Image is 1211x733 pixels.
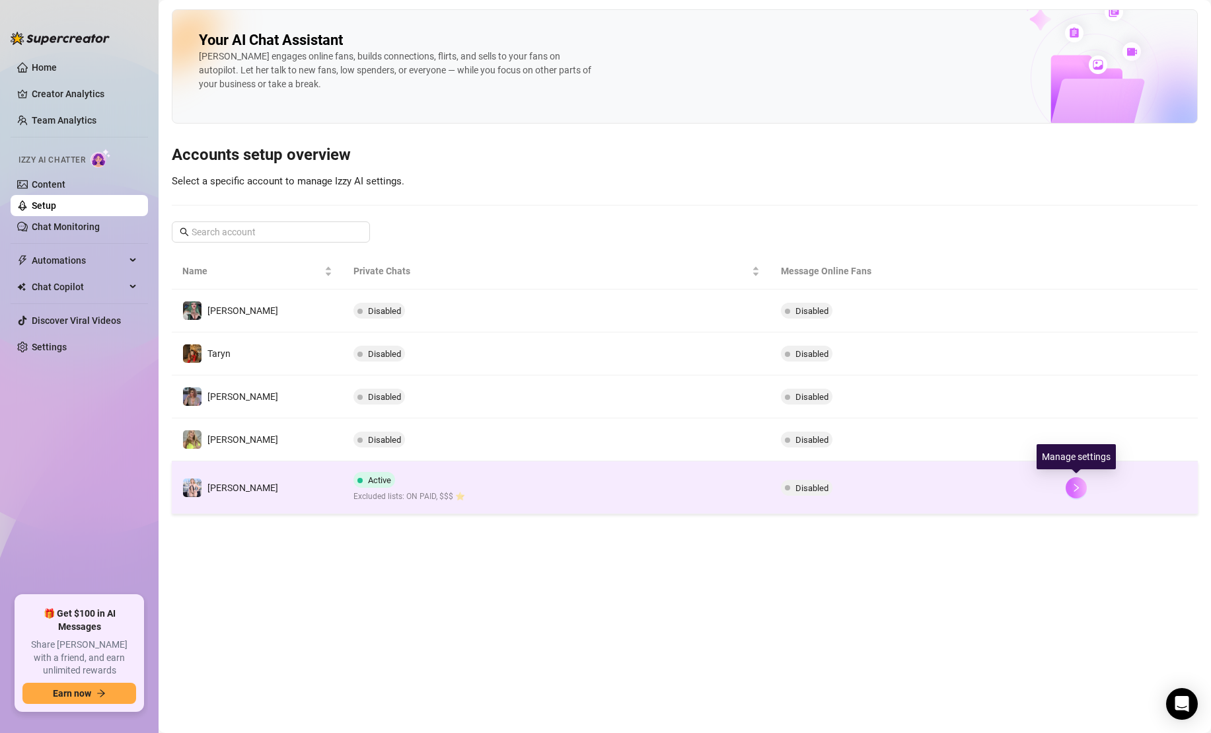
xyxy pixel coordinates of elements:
span: right [1072,483,1081,492]
span: Name [182,264,322,278]
div: [PERSON_NAME] engages online fans, builds connections, flirts, and sells to your fans on autopilo... [199,50,595,91]
span: [PERSON_NAME] [207,305,278,316]
span: Disabled [795,435,828,445]
h3: Accounts setup overview [172,145,1198,166]
span: Disabled [795,392,828,402]
button: Earn nowarrow-right [22,683,136,704]
span: thunderbolt [17,255,28,266]
img: Joslyn [183,430,202,449]
span: search [180,227,189,237]
a: Discover Viral Videos [32,315,121,326]
a: Team Analytics [32,115,96,126]
button: right [1066,477,1087,498]
img: Sara [183,387,202,406]
span: Automations [32,250,126,271]
span: Disabled [795,306,828,316]
span: Taryn [207,348,231,359]
span: Disabled [795,349,828,359]
th: Private Chats [343,253,770,289]
div: Manage settings [1037,444,1116,469]
span: Private Chats [353,264,749,278]
img: Chat Copilot [17,282,26,291]
span: [PERSON_NAME] [207,391,278,402]
span: Select a specific account to manage Izzy AI settings. [172,175,404,187]
a: Home [32,62,57,73]
span: Earn now [53,688,91,699]
span: Disabled [368,392,401,402]
img: AI Chatter [91,149,111,168]
img: Taryn [183,344,202,363]
span: Disabled [368,435,401,445]
img: Sara [183,479,202,497]
span: arrow-right [96,689,106,698]
a: Setup [32,200,56,211]
span: Disabled [368,306,401,316]
input: Search account [192,225,351,239]
a: Content [32,179,65,190]
img: logo-BBDzfeDw.svg [11,32,110,45]
span: 🎁 Get $100 in AI Messages [22,607,136,633]
span: Share [PERSON_NAME] with a friend, and earn unlimited rewards [22,638,136,677]
h2: Your AI Chat Assistant [199,31,343,50]
img: Elise [183,301,202,320]
span: Excluded lists: ON PAID, $$$ ⭐ [353,490,465,503]
th: Message Online Fans [770,253,1055,289]
span: Izzy AI Chatter [18,154,85,167]
span: Disabled [795,483,828,493]
span: Chat Copilot [32,276,126,297]
span: Disabled [368,349,401,359]
th: Name [172,253,343,289]
a: Chat Monitoring [32,221,100,232]
span: [PERSON_NAME] [207,434,278,445]
span: Active [368,475,391,485]
div: Open Intercom Messenger [1166,688,1198,720]
a: Creator Analytics [32,83,137,104]
span: [PERSON_NAME] [207,482,278,493]
a: Settings [32,342,67,352]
